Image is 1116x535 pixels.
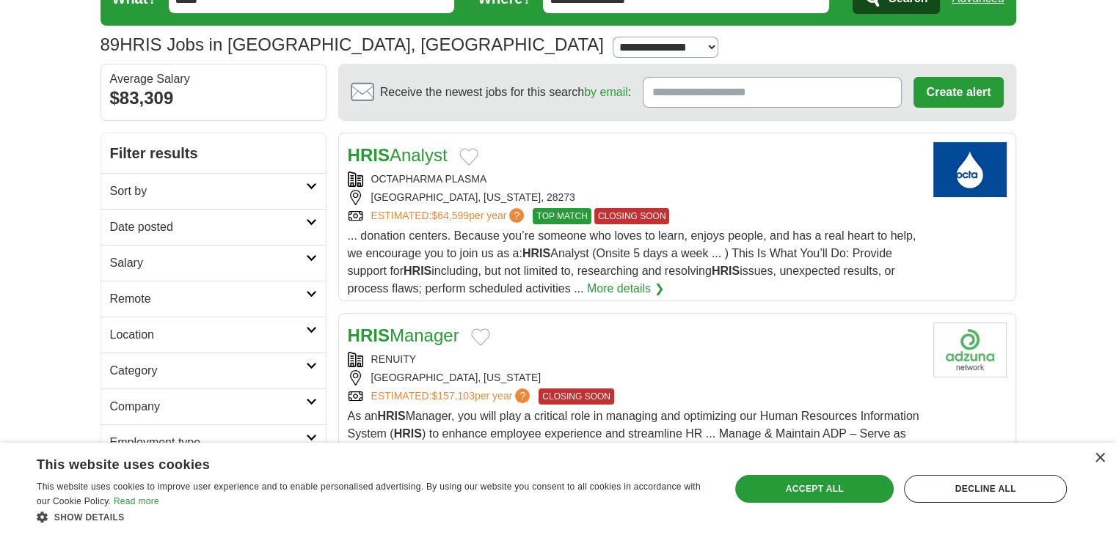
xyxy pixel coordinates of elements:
h2: Category [110,362,306,380]
h2: Filter results [101,133,326,173]
div: Average Salary [110,73,317,85]
span: Receive the newest jobs for this search : [380,84,631,101]
span: ... donation centers. Because you’re someone who loves to learn, enjoys people, and has a real he... [348,229,916,295]
button: Create alert [913,77,1003,108]
strong: HRIS [377,410,405,422]
a: by email [584,86,628,98]
span: 89 [101,32,120,58]
strong: HRIS [712,265,740,277]
div: $83,309 [110,85,317,111]
button: Add to favorite jobs [471,328,490,346]
span: Show details [54,512,125,523]
a: HRISAnalyst [348,145,448,165]
h2: Employment type [110,434,306,451]
div: [GEOGRAPHIC_DATA], [US_STATE], 28273 [348,190,922,205]
a: Company [101,388,326,424]
span: CLOSING SOON [594,208,670,224]
a: OCTAPHARMA PLASMA [371,173,487,185]
a: Remote [101,281,326,317]
span: $64,599 [431,210,469,221]
div: Close [1094,453,1105,464]
div: This website uses cookies [37,451,673,473]
a: HRISManager [348,325,459,345]
span: TOP MATCH [533,208,591,224]
a: Sort by [101,173,326,209]
strong: HRIS [348,325,390,345]
span: ? [509,208,524,223]
img: OctaPharma Plasma logo [933,142,1007,197]
span: This website uses cookies to improve user experience and to enable personalised advertising. By u... [37,481,701,506]
div: [GEOGRAPHIC_DATA], [US_STATE] [348,370,922,385]
h2: Location [110,326,306,344]
span: ? [515,388,530,403]
strong: HRIS [348,145,390,165]
h2: Sort by [110,182,306,200]
span: As an Manager, you will play a critical role in managing and optimizing our Human Resources Infor... [348,410,919,475]
a: More details ❯ [587,280,664,298]
img: Company logo [933,322,1007,377]
div: Accept all [735,475,894,503]
strong: HRIS [394,427,422,440]
a: Date posted [101,209,326,245]
h2: Salary [110,254,306,272]
a: Employment type [101,424,326,460]
h2: Company [110,398,306,416]
strong: HRIS [404,265,431,277]
a: Location [101,317,326,353]
a: Category [101,353,326,388]
div: Show details [37,509,710,524]
a: Salary [101,245,326,281]
div: RENUITY [348,352,922,367]
h2: Date posted [110,218,306,236]
a: ESTIMATED:$64,599per year? [371,208,528,224]
a: Read more, opens a new window [114,496,159,506]
h2: Remote [110,290,306,308]
span: CLOSING SOON [539,388,614,405]
div: Decline all [904,475,1067,503]
span: $157,103 [431,390,474,402]
strong: HRIS [522,247,550,259]
button: Add to favorite jobs [459,148,478,166]
a: ESTIMATED:$157,103per year? [371,388,533,405]
h1: HRIS Jobs in [GEOGRAPHIC_DATA], [GEOGRAPHIC_DATA] [101,34,604,54]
